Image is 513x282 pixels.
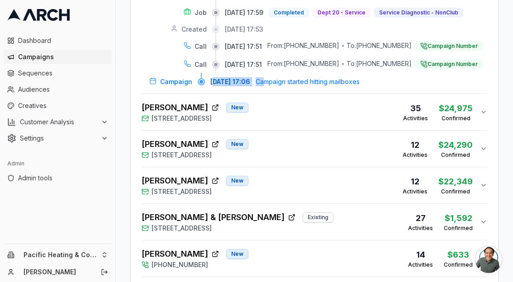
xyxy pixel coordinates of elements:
button: [PERSON_NAME]New[STREET_ADDRESS]12Activities$24,290Confirmed [142,131,487,167]
button: Pacific Heating & Cooling [4,248,112,262]
div: Confirmed [444,225,473,232]
div: $22,349 [438,175,473,188]
div: • [341,41,345,52]
button: [PERSON_NAME]New[PHONE_NUMBER]14Activities$633Confirmed [142,240,487,277]
a: Sequences [4,66,112,80]
div: From: [PHONE_NUMBER] [267,59,339,70]
button: Log out [98,266,111,278]
span: [DATE] 17:59 [225,8,263,17]
span: Call [195,60,207,69]
span: [STREET_ADDRESS] [152,114,212,123]
span: [PERSON_NAME] [142,174,208,187]
span: Settings [20,134,97,143]
div: Activities [403,188,427,195]
div: Activities [403,151,427,159]
a: [PERSON_NAME] [24,268,91,277]
div: 12 [403,175,427,188]
button: Customer Analysis [4,115,112,129]
div: Campaign Number [415,59,483,69]
span: Sequences [18,69,108,78]
a: Campaigns [4,50,112,64]
a: Audiences [4,82,112,97]
div: 35 [403,102,428,115]
div: $1,592 [444,212,473,225]
div: Open chat [475,246,502,273]
span: [DATE] 17:06 [210,77,250,86]
div: Activities [408,225,433,232]
span: Admin tools [18,174,108,183]
div: New [226,103,248,113]
span: Created [181,25,207,34]
div: To: [PHONE_NUMBER] [347,59,412,70]
span: [STREET_ADDRESS] [152,224,212,233]
div: To: [PHONE_NUMBER] [347,41,412,52]
a: Creatives [4,99,112,113]
div: From: [PHONE_NUMBER] [267,41,339,52]
div: New [226,249,248,259]
span: [DATE] 17:51 [225,42,262,51]
button: [PERSON_NAME]New[STREET_ADDRESS]35Activities$24,975Confirmed [142,94,487,130]
span: [DATE] 17:53 [225,25,263,34]
div: Confirmed [438,188,473,195]
span: [PHONE_NUMBER] [152,260,208,269]
span: Customer Analysis [20,117,97,127]
span: [DATE] 17:51 [225,60,262,69]
a: Admin tools [4,171,112,185]
div: New [226,139,248,149]
button: [PERSON_NAME] & [PERSON_NAME]Existing[STREET_ADDRESS]27Activities$1,592Confirmed [142,204,487,240]
button: Completed [269,8,309,18]
div: Confirmed [444,261,473,268]
span: Job [195,8,207,17]
span: Campaign started hitting mailboxes [256,77,360,86]
div: Campaign Number [415,41,483,51]
span: Call [195,42,207,51]
span: Creatives [18,101,108,110]
div: $633 [444,249,473,261]
div: $24,290 [438,139,473,151]
div: Confirmed [438,151,473,159]
div: 27 [408,212,433,225]
div: • [341,59,345,70]
div: Activities [403,115,428,122]
a: Dashboard [4,33,112,48]
div: Admin [4,156,112,171]
div: 14 [408,249,433,261]
div: $24,975 [439,102,473,115]
button: Settings [4,131,112,146]
button: Dept 20 - Service [313,8,370,18]
button: Campaign Number [415,41,483,52]
span: [PERSON_NAME] [142,248,208,260]
span: Campaigns [18,52,108,61]
button: Service Diagnostic - NonClub [374,8,463,18]
span: Campaign [160,77,192,86]
span: [PERSON_NAME] [142,138,208,150]
div: New [226,176,248,186]
span: [PERSON_NAME] & [PERSON_NAME] [142,211,285,224]
div: Confirmed [439,115,473,122]
span: [PERSON_NAME] [142,101,208,114]
span: [STREET_ADDRESS] [152,187,212,196]
span: Pacific Heating & Cooling [24,251,97,259]
button: Campaign Number [415,59,483,70]
span: Dashboard [18,36,108,45]
div: Existing [303,212,333,222]
span: Audiences [18,85,108,94]
span: [STREET_ADDRESS] [152,150,212,160]
div: 12 [403,139,427,151]
div: Activities [408,261,433,268]
button: [PERSON_NAME]New[STREET_ADDRESS]12Activities$22,349Confirmed [142,167,487,203]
